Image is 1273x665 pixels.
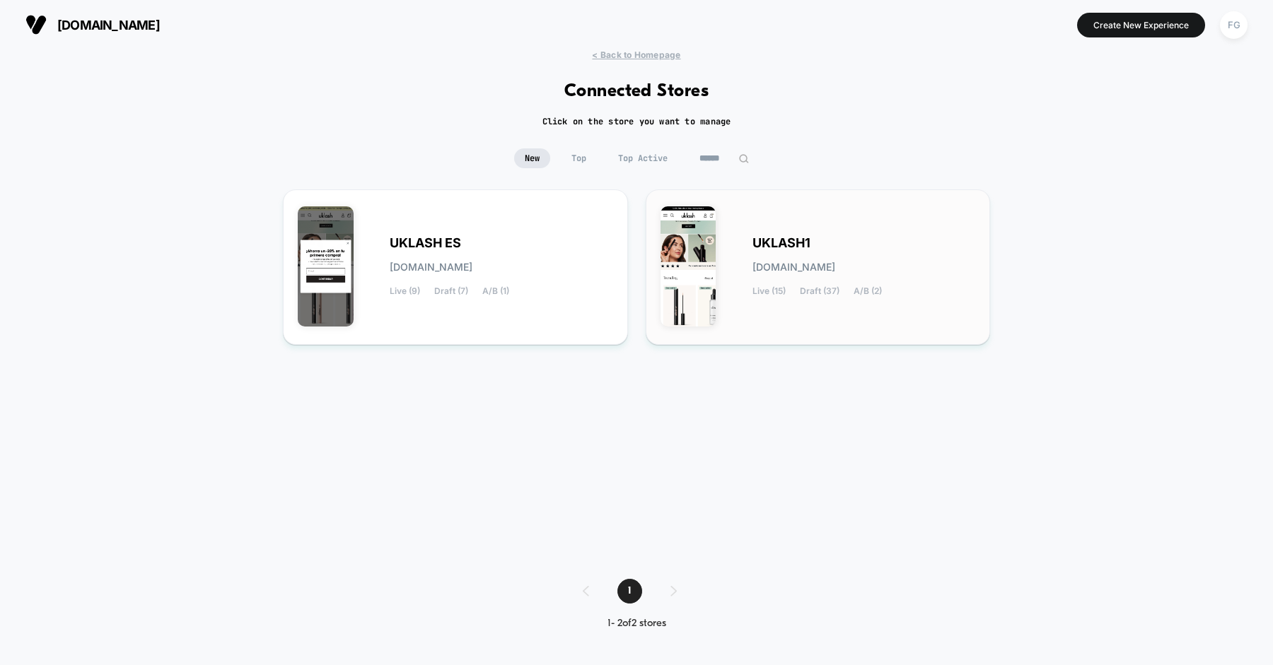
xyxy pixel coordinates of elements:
div: FG [1220,11,1248,39]
span: Draft (37) [800,286,839,296]
img: Visually logo [25,14,47,35]
span: New [514,148,550,168]
h1: Connected Stores [564,81,709,102]
button: [DOMAIN_NAME] [21,13,164,36]
span: Live (15) [752,286,786,296]
span: A/B (2) [854,286,882,296]
h2: Click on the store you want to manage [542,116,731,127]
span: [DOMAIN_NAME] [390,262,472,272]
span: Top [561,148,597,168]
img: edit [738,153,749,164]
img: UKLASH_ES [298,206,354,326]
span: [DOMAIN_NAME] [57,18,160,33]
span: [DOMAIN_NAME] [752,262,835,272]
span: Draft (7) [434,286,468,296]
button: Create New Experience [1077,13,1205,37]
button: FG [1216,11,1252,40]
span: 1 [617,579,642,604]
span: < Back to Homepage [592,49,680,60]
span: UKLASH1 [752,238,810,248]
span: A/B (1) [482,286,509,296]
div: 1 - 2 of 2 stores [569,618,705,630]
span: Top Active [608,148,678,168]
img: UKLASH1 [661,206,716,326]
span: Live (9) [390,286,420,296]
span: UKLASH ES [390,238,461,248]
